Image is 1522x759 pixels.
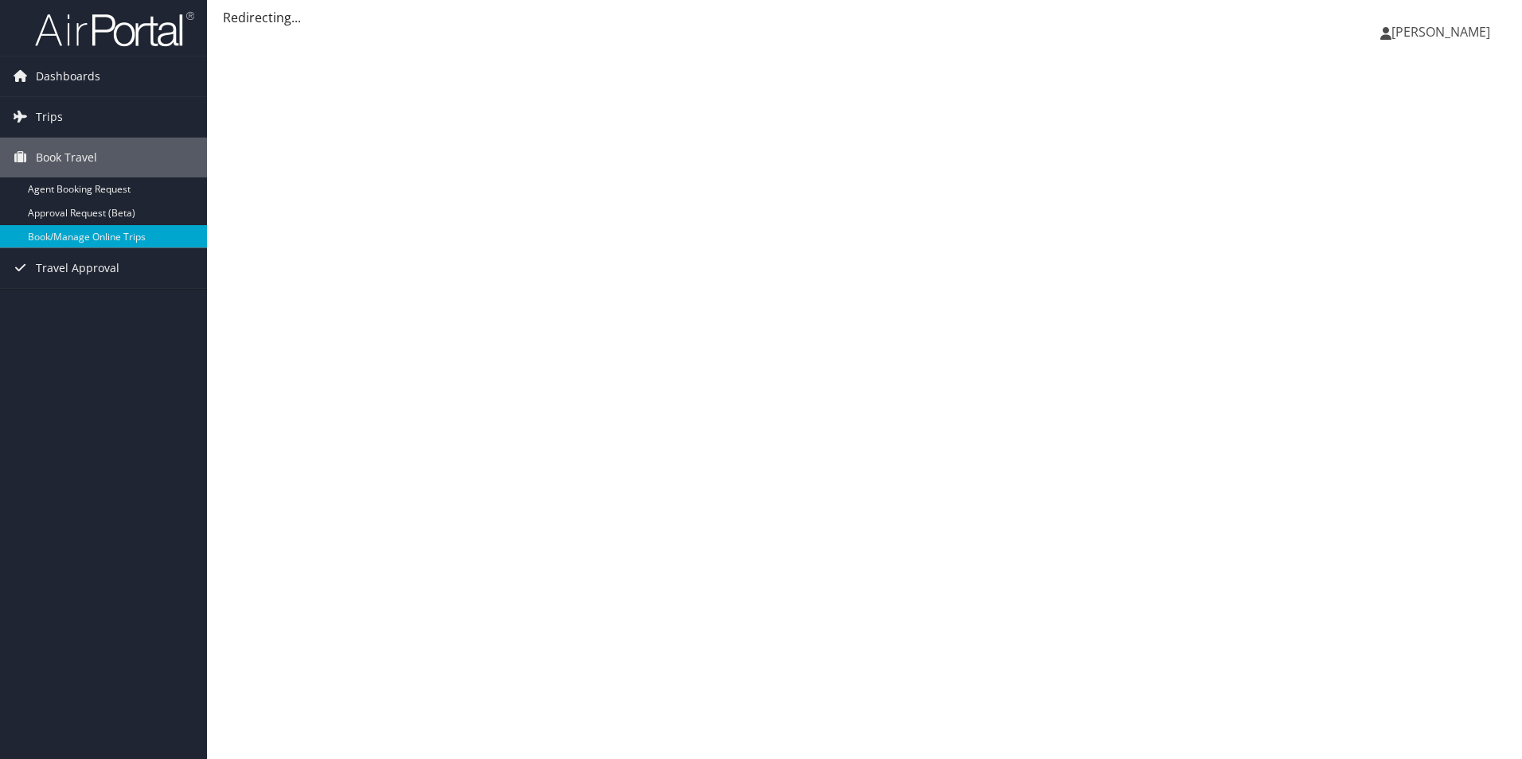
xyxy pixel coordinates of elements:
[1391,23,1490,41] span: [PERSON_NAME]
[36,56,100,96] span: Dashboards
[36,97,63,137] span: Trips
[223,8,1506,27] div: Redirecting...
[36,138,97,177] span: Book Travel
[1380,8,1506,56] a: [PERSON_NAME]
[36,248,119,288] span: Travel Approval
[35,10,194,48] img: airportal-logo.png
